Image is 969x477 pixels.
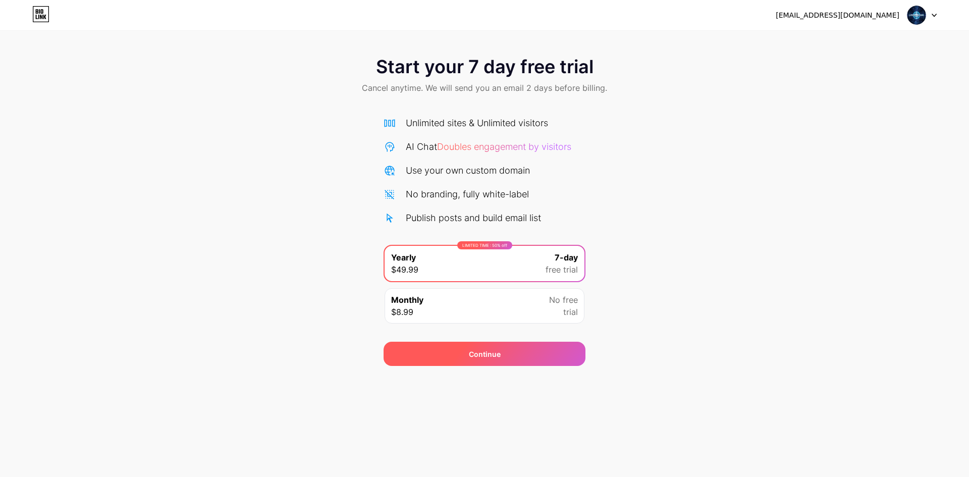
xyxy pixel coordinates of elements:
div: Continue [469,349,501,359]
div: [EMAIL_ADDRESS][DOMAIN_NAME] [776,10,899,21]
span: trial [563,306,578,318]
span: $49.99 [391,263,418,276]
span: $8.99 [391,306,413,318]
div: Publish posts and build email list [406,211,541,225]
span: Cancel anytime. We will send you an email 2 days before billing. [362,82,607,94]
div: Unlimited sites & Unlimited visitors [406,116,548,130]
span: Doubles engagement by visitors [437,141,571,152]
span: free trial [546,263,578,276]
span: Monthly [391,294,423,306]
div: AI Chat [406,140,571,153]
span: Start your 7 day free trial [376,57,594,77]
span: No free [549,294,578,306]
span: 7-day [555,251,578,263]
span: Yearly [391,251,416,263]
div: No branding, fully white-label [406,187,529,201]
div: LIMITED TIME : 50% off [457,241,512,249]
img: layarkaca88 [907,6,926,25]
div: Use your own custom domain [406,164,530,177]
